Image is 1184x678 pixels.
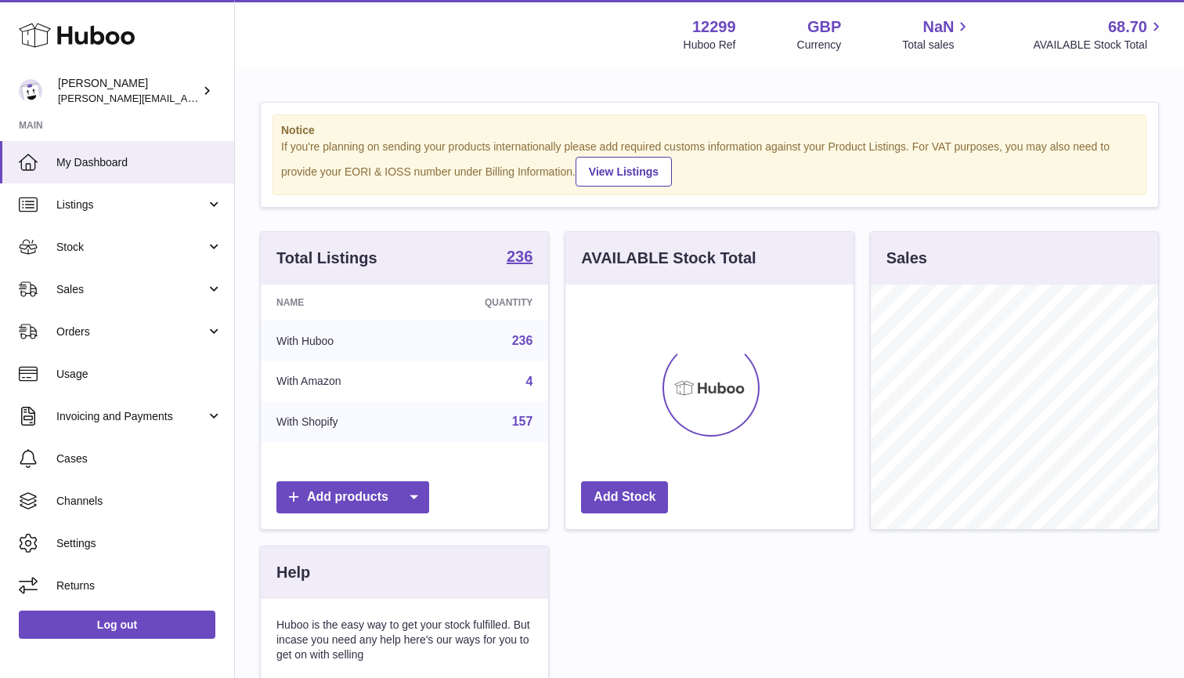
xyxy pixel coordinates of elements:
strong: Notice [281,123,1138,138]
strong: 236 [507,248,532,264]
div: Currency [797,38,842,53]
strong: 12299 [692,16,736,38]
p: Huboo is the easy way to get your stock fulfilled. But incase you need any help here's our ways f... [276,618,532,662]
a: View Listings [576,157,672,187]
h3: AVAILABLE Stock Total [581,248,756,269]
span: Sales [56,282,206,297]
span: 68.70 [1108,16,1147,38]
a: 4 [525,375,532,388]
td: With Amazon [261,361,418,402]
h3: Help [276,562,310,583]
img: anthony@happyfeetplaymats.co.uk [19,79,42,103]
div: Huboo Ref [684,38,736,53]
a: Add Stock [581,481,668,513]
span: NaN [922,16,954,38]
h3: Sales [886,248,927,269]
span: Settings [56,536,222,551]
a: 236 [512,334,533,347]
a: 157 [512,415,533,428]
div: [PERSON_NAME] [58,76,199,106]
a: 236 [507,248,532,267]
a: NaN Total sales [902,16,972,53]
h3: Total Listings [276,248,377,269]
span: Cases [56,451,222,466]
td: With Shopify [261,401,418,442]
strong: GBP [807,16,841,38]
div: If you're planning on sending your products internationally please add required customs informati... [281,140,1138,187]
span: Usage [56,367,222,382]
span: Listings [56,198,206,212]
th: Quantity [418,285,548,321]
span: Orders [56,324,206,339]
span: [PERSON_NAME][EMAIL_ADDRESS][DOMAIN_NAME] [58,92,314,104]
span: Returns [56,578,222,593]
span: Channels [56,494,222,509]
th: Name [261,285,418,321]
span: My Dashboard [56,155,222,170]
a: Add products [276,481,429,513]
span: Stock [56,240,206,255]
span: Invoicing and Payments [56,409,206,424]
span: AVAILABLE Stock Total [1033,38,1165,53]
td: With Huboo [261,321,418,361]
a: Log out [19,611,215,639]
span: Total sales [902,38,972,53]
a: 68.70 AVAILABLE Stock Total [1033,16,1165,53]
